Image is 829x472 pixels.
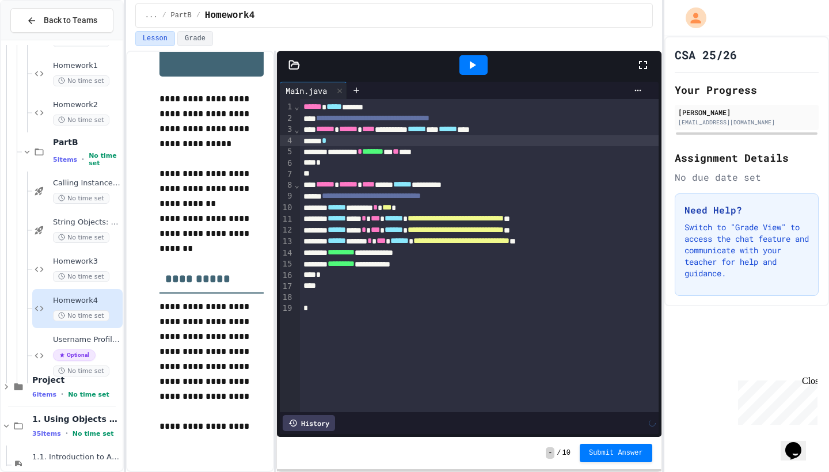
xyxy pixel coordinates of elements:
[53,193,109,204] span: No time set
[557,448,561,458] span: /
[294,180,299,189] span: Fold line
[53,349,96,361] span: Optional
[280,270,294,281] div: 16
[280,113,294,124] div: 2
[280,303,294,314] div: 19
[781,426,817,460] iframe: chat widget
[32,414,120,424] span: 1. Using Objects and Methods
[53,296,120,306] span: Homework4
[280,202,294,214] div: 10
[53,271,109,282] span: No time set
[53,75,109,86] span: No time set
[280,169,294,180] div: 7
[171,11,192,20] span: PartB
[53,178,120,188] span: Calling Instance Methods - Topic 1.14
[53,115,109,125] span: No time set
[66,429,68,438] span: •
[674,5,709,31] div: My Account
[82,155,84,164] span: •
[562,448,571,458] span: 10
[678,107,815,117] div: [PERSON_NAME]
[675,47,737,63] h1: CSA 25/26
[53,257,120,267] span: Homework3
[280,158,294,169] div: 6
[280,135,294,146] div: 4
[280,101,294,113] div: 1
[546,447,554,459] span: -
[280,146,294,158] div: 5
[53,100,120,110] span: Homework2
[162,11,166,20] span: /
[44,14,97,26] span: Back to Teams
[177,31,213,46] button: Grade
[675,82,819,98] h2: Your Progress
[685,203,809,217] h3: Need Help?
[32,391,56,398] span: 6 items
[280,82,347,99] div: Main.java
[68,391,109,398] span: No time set
[32,430,61,437] span: 35 items
[32,375,120,385] span: Project
[53,218,120,227] span: String Objects: Concatenation, Literals, and More
[73,430,114,437] span: No time set
[53,310,109,321] span: No time set
[733,376,817,425] iframe: chat widget
[280,214,294,225] div: 11
[685,222,809,279] p: Switch to "Grade View" to access the chat feature and communicate with your teacher for help and ...
[280,191,294,202] div: 9
[145,11,158,20] span: ...
[10,8,113,33] button: Back to Teams
[53,61,120,71] span: Homework1
[283,415,335,431] div: History
[678,118,815,127] div: [EMAIL_ADDRESS][DOMAIN_NAME]
[53,137,120,147] span: PartB
[280,248,294,259] div: 14
[5,5,79,73] div: Chat with us now!Close
[53,156,77,163] span: 5 items
[135,31,175,46] button: Lesson
[280,180,294,191] div: 8
[280,224,294,236] div: 12
[280,258,294,270] div: 15
[675,170,819,184] div: No due date set
[580,444,652,462] button: Submit Answer
[53,335,120,345] span: Username Profile Generator
[205,9,254,22] span: Homework4
[89,152,120,167] span: No time set
[280,85,333,97] div: Main.java
[589,448,643,458] span: Submit Answer
[294,102,299,111] span: Fold line
[280,281,294,292] div: 17
[280,292,294,303] div: 18
[280,124,294,135] div: 3
[196,11,200,20] span: /
[280,236,294,248] div: 13
[294,125,299,134] span: Fold line
[675,150,819,166] h2: Assignment Details
[53,232,109,243] span: No time set
[32,452,120,462] span: 1.1. Introduction to Algorithms, Programming, and Compilers
[61,390,63,399] span: •
[53,366,109,376] span: No time set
